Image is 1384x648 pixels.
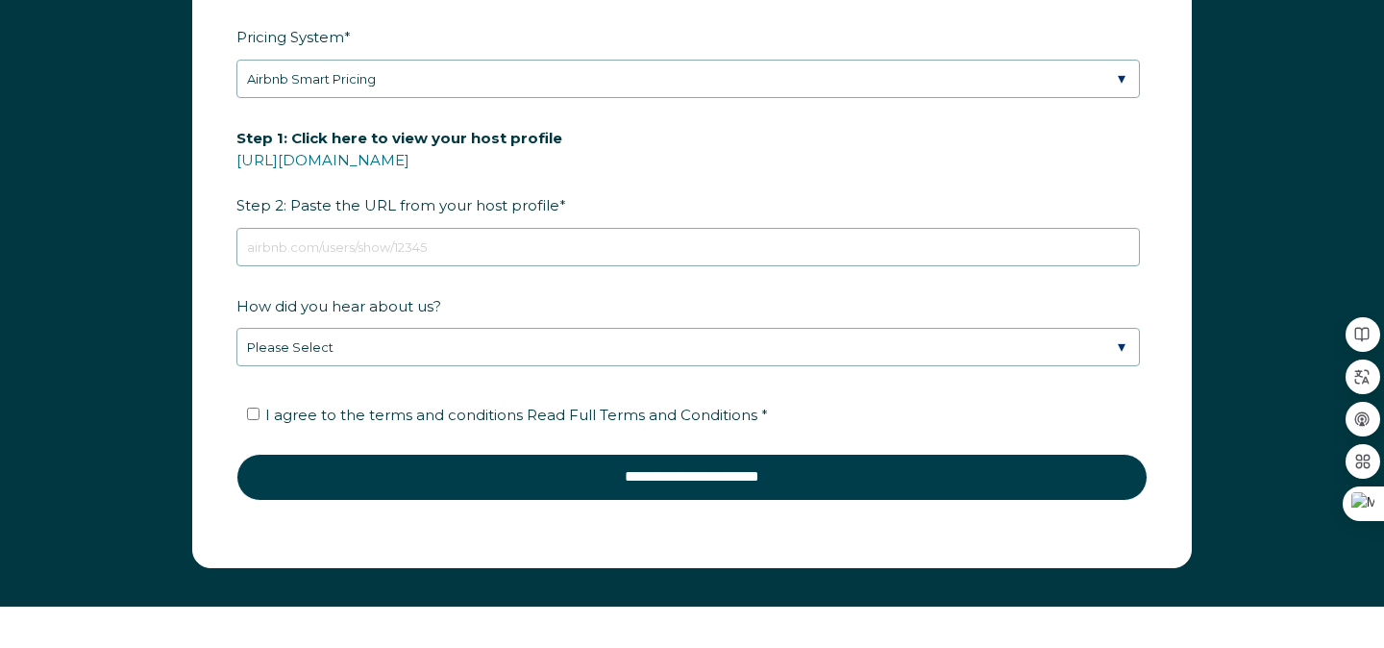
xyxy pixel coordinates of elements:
a: Read Full Terms and Conditions [523,406,761,424]
input: I agree to the terms and conditions Read Full Terms and Conditions * [247,408,259,420]
span: Step 1: Click here to view your host profile [236,123,562,153]
input: airbnb.com/users/show/12345 [236,228,1140,266]
span: I agree to the terms and conditions [265,406,768,424]
span: Step 2: Paste the URL from your host profile [236,123,562,220]
span: How did you hear about us? [236,291,441,321]
a: [URL][DOMAIN_NAME] [236,151,409,169]
span: Read Full Terms and Conditions [527,406,757,424]
span: Pricing System [236,22,344,52]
